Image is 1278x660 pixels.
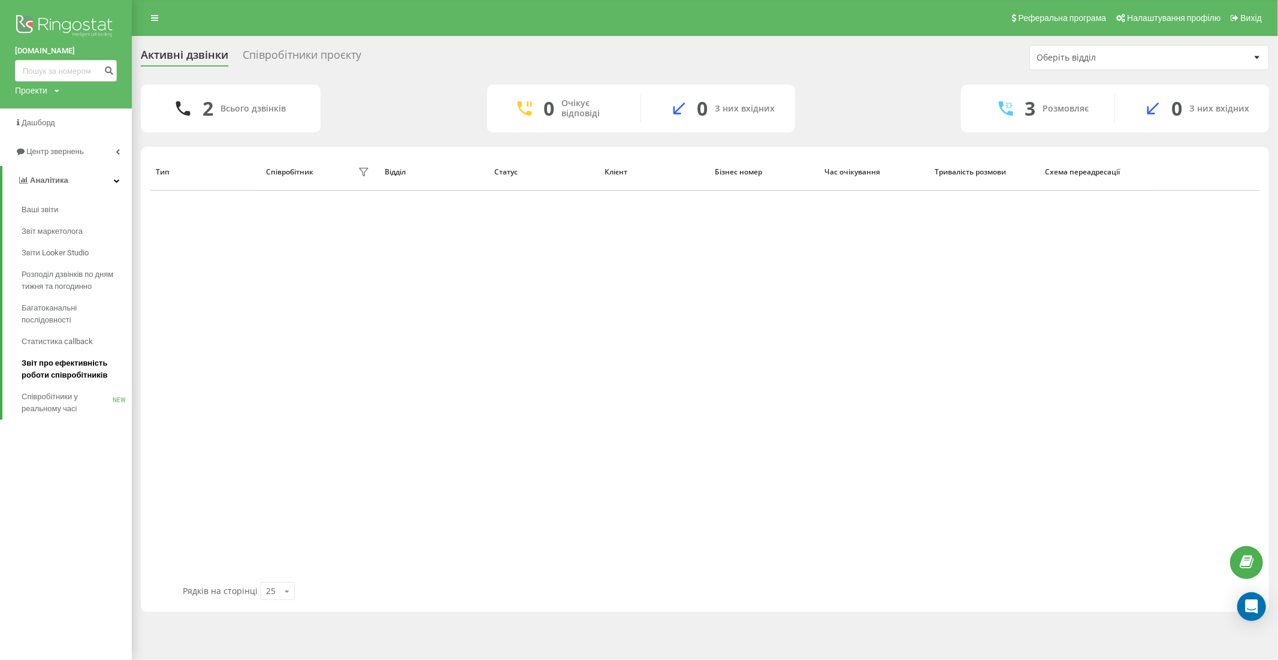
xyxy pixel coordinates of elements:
[605,168,703,176] div: Клієнт
[715,104,775,114] div: З них вхідних
[1189,104,1249,114] div: З них вхідних
[15,12,117,42] img: Ringostat logo
[495,168,594,176] div: Статус
[22,336,93,348] span: Статистика callback
[22,118,55,127] span: Дашборд
[183,585,258,596] span: Рядків на сторінці
[22,225,83,237] span: Звіт маркетолога
[1043,104,1089,114] div: Розмовляє
[22,247,89,259] span: Звіти Looker Studio
[22,297,132,331] a: Багатоканальні послідовності
[22,221,132,242] a: Звіт маркетолога
[141,49,228,67] div: Активні дзвінки
[385,168,484,176] div: Відділ
[156,168,255,176] div: Тип
[203,97,213,120] div: 2
[22,242,132,264] a: Звіти Looker Studio
[15,85,47,97] div: Проекти
[715,168,814,176] div: Бізнес номер
[22,391,113,415] span: Співробітники у реальному часі
[935,168,1034,176] div: Тривалість розмови
[22,357,126,381] span: Звіт про ефективність роботи співробітників
[22,302,126,326] span: Багатоканальні послідовності
[697,97,708,120] div: 0
[30,176,68,185] span: Аналiтика
[2,166,132,195] a: Аналiтика
[1241,13,1262,23] span: Вихід
[1237,592,1266,621] div: Open Intercom Messenger
[22,352,132,386] a: Звіт про ефективність роботи співробітників
[266,168,313,176] div: Співробітник
[544,97,555,120] div: 0
[1019,13,1107,23] span: Реферальна програма
[266,585,276,597] div: 25
[243,49,361,67] div: Співробітники проєкту
[1045,168,1144,176] div: Схема переадресації
[1037,53,1180,63] div: Оберіть відділ
[562,98,623,119] div: Очікує відповіді
[1171,97,1182,120] div: 0
[22,269,126,293] span: Розподіл дзвінків по дням тижня та погодинно
[825,168,924,176] div: Час очікування
[15,45,117,57] a: [DOMAIN_NAME]
[22,331,132,352] a: Статистика callback
[1127,13,1220,23] span: Налаштування профілю
[22,199,132,221] a: Ваші звіти
[220,104,286,114] div: Всього дзвінків
[26,147,84,156] span: Центр звернень
[22,386,132,420] a: Співробітники у реальному часіNEW
[22,264,132,297] a: Розподіл дзвінків по дням тижня та погодинно
[1025,97,1036,120] div: 3
[15,60,117,82] input: Пошук за номером
[22,204,58,216] span: Ваші звіти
